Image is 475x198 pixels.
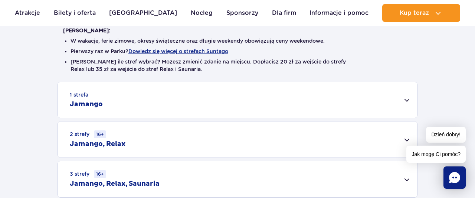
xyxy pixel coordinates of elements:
a: [GEOGRAPHIC_DATA] [109,4,177,22]
h2: Jamango, Relax, Saunaria [70,179,160,188]
h2: Jamango [70,100,103,109]
button: Kup teraz [382,4,460,22]
a: Informacje i pomoc [309,4,368,22]
span: Kup teraz [400,10,429,16]
li: Pierwszy raz w Parku? [71,48,404,55]
button: Dowiedz się więcej o strefach Suntago [128,48,228,54]
a: Atrakcje [15,4,40,22]
div: Chat [443,166,466,189]
a: Bilety i oferta [54,4,96,22]
span: Dzień dobry! [426,127,466,143]
small: 16+ [94,170,106,178]
small: 1 strefa [70,91,88,98]
span: Jak mogę Ci pomóc? [406,146,466,163]
small: 16+ [94,130,106,138]
li: [PERSON_NAME] ile stref wybrać? Możesz zmienić zdanie na miejscu. Dopłacisz 20 zł za wejście do s... [71,58,404,73]
small: 3 strefy [70,170,106,178]
a: Sponsorzy [226,4,258,22]
strong: [PERSON_NAME]: [63,27,110,33]
a: Nocleg [191,4,213,22]
small: 2 strefy [70,130,106,138]
li: W wakacje, ferie zimowe, okresy świąteczne oraz długie weekendy obowiązują ceny weekendowe. [71,37,404,45]
a: Dla firm [272,4,296,22]
h2: Jamango, Relax [70,140,125,149]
